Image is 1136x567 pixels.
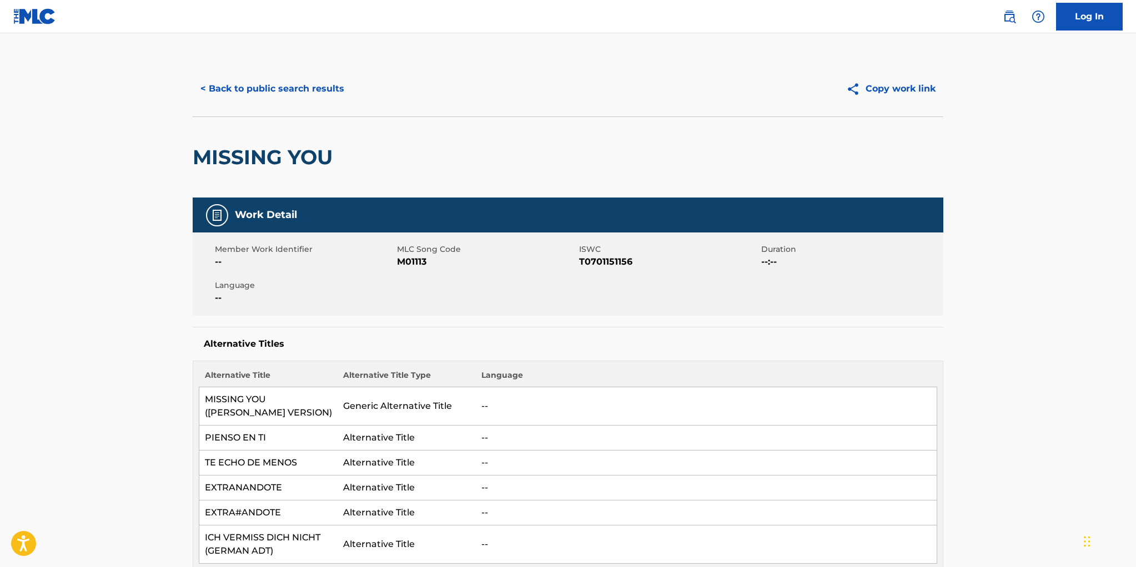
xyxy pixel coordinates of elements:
img: help [1032,10,1045,23]
div: Drag [1084,525,1090,558]
span: T0701151156 [579,255,758,269]
th: Alternative Title [199,369,338,387]
span: -- [215,291,394,305]
button: < Back to public search results [193,75,352,103]
td: EXTRANANDOTE [199,475,338,500]
a: Log In [1056,3,1123,31]
td: -- [476,500,937,525]
span: Member Work Identifier [215,244,394,255]
img: Copy work link [846,82,866,96]
a: Public Search [998,6,1021,28]
h2: MISSING YOU [193,145,338,170]
th: Alternative Title Type [338,369,476,387]
iframe: Chat Widget [1080,514,1136,567]
td: PIENSO EN TI [199,426,338,450]
td: -- [476,450,937,475]
span: Duration [761,244,941,255]
td: Alternative Title [338,426,476,450]
td: -- [476,426,937,450]
td: ICH VERMISS DICH NICHT (GERMAN ADT) [199,525,338,564]
div: Help [1027,6,1049,28]
span: --:-- [761,255,941,269]
td: MISSING YOU ([PERSON_NAME] VERSION) [199,387,338,426]
span: -- [215,255,394,269]
td: Alternative Title [338,450,476,475]
span: MLC Song Code [397,244,576,255]
td: -- [476,387,937,426]
img: search [1003,10,1016,23]
h5: Work Detail [235,209,297,221]
h5: Alternative Titles [204,338,932,350]
td: Alternative Title [338,500,476,525]
span: M01113 [397,255,576,269]
span: ISWC [579,244,758,255]
th: Language [476,369,937,387]
td: TE ECHO DE MENOS [199,450,338,475]
td: -- [476,475,937,500]
span: Language [215,280,394,291]
td: Alternative Title [338,475,476,500]
td: EXTRA#ANDOTE [199,500,338,525]
td: Alternative Title [338,525,476,564]
td: Generic Alternative Title [338,387,476,426]
td: -- [476,525,937,564]
img: MLC Logo [13,8,56,24]
button: Copy work link [838,75,943,103]
img: Work Detail [210,209,224,222]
